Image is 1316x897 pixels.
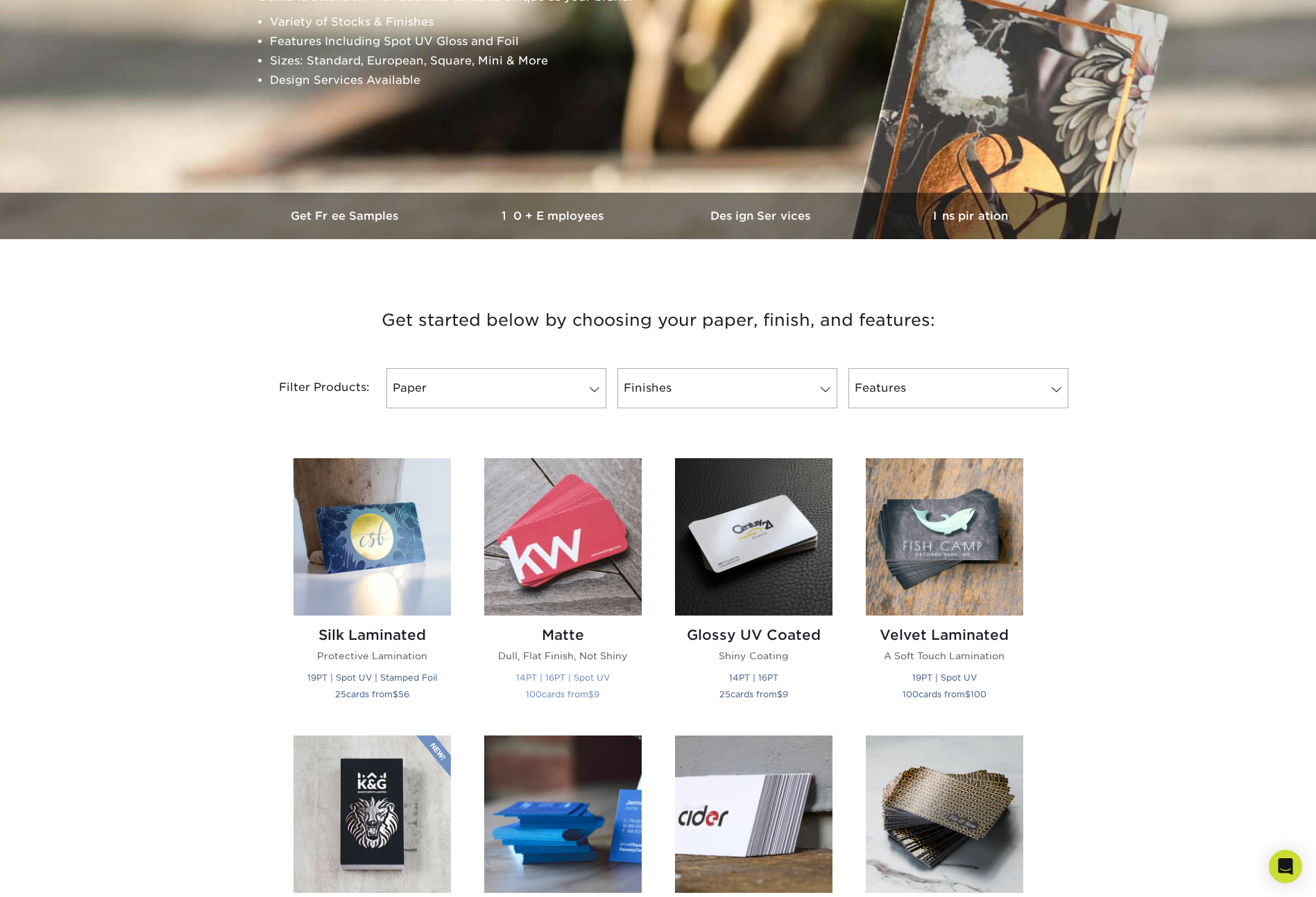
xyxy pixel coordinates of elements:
li: Design Services Available [270,71,1070,90]
div: Open Intercom Messenger [1269,850,1302,883]
small: cards from [903,689,986,699]
p: A Soft Touch Lamination [866,649,1023,663]
img: Matte Business Cards [484,458,642,616]
img: Painted Edge Business Cards [484,735,642,893]
img: ModCard™ Business Cards [675,735,832,893]
span: $ [965,689,971,699]
h3: Get Free Samples [242,209,450,223]
a: Silk Laminated Business Cards Silk Laminated Protective Lamination 19PT | Spot UV | Stamped Foil ... [293,458,451,718]
p: Dull, Flat Finish, Not Shiny [484,649,642,663]
img: Glossy UV Coated Business Cards [675,458,832,616]
a: Get Free Samples [242,193,450,239]
h3: Get started below by choosing your paper, finish, and features: [253,289,1064,351]
span: 25 [335,689,346,699]
span: 100 [971,689,986,699]
span: $ [777,689,783,699]
img: Silk Laminated Business Cards [293,458,451,616]
h2: Glossy UV Coated [675,627,832,643]
div: Filter Products: [242,368,381,408]
span: 25 [719,689,730,699]
h2: Velvet Laminated [866,627,1023,643]
h2: Matte [484,627,642,643]
small: 14PT | 16PT | Spot UV [516,672,610,683]
span: 9 [783,689,788,699]
a: Design Services [658,193,866,239]
h3: Design Services [658,209,866,223]
a: Inspiration [866,193,1075,239]
img: Velvet Laminated Business Cards [866,458,1023,616]
li: Variety of Stocks & Finishes [270,12,1070,32]
a: Velvet Laminated Business Cards Velvet Laminated A Soft Touch Lamination 19PT | Spot UV 100cards ... [866,458,1023,718]
a: Finishes [617,368,837,408]
span: 100 [526,689,542,699]
li: Features Including Spot UV Gloss and Foil [270,32,1070,51]
span: 9 [594,689,599,699]
small: cards from [335,689,409,699]
small: 14PT | 16PT [729,672,778,683]
h3: Inspiration [866,209,1075,223]
small: cards from [719,689,788,699]
h3: 10+ Employees [450,209,658,223]
small: 19PT | Spot UV | Stamped Foil [307,672,437,683]
p: Shiny Coating [675,649,832,663]
small: 19PT | Spot UV [912,672,977,683]
img: Raised UV or Foil Business Cards [293,735,451,893]
span: 56 [398,689,409,699]
a: Features [848,368,1068,408]
li: Sizes: Standard, European, Square, Mini & More [270,51,1070,71]
span: $ [588,689,594,699]
a: Matte Business Cards Matte Dull, Flat Finish, Not Shiny 14PT | 16PT | Spot UV 100cards from$9 [484,458,642,718]
h2: Silk Laminated [293,627,451,643]
span: 100 [903,689,918,699]
iframe: Google Customer Reviews [3,855,118,892]
p: Protective Lamination [293,649,451,663]
small: cards from [526,689,599,699]
span: $ [393,689,398,699]
a: Paper [386,368,606,408]
img: New Product [416,735,451,777]
img: Inline Foil Business Cards [866,735,1023,893]
a: Glossy UV Coated Business Cards Glossy UV Coated Shiny Coating 14PT | 16PT 25cards from$9 [675,458,832,718]
a: 10+ Employees [450,193,658,239]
